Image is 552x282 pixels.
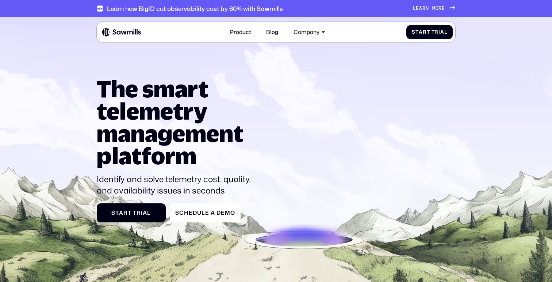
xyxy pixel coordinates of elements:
span: l [202,210,205,216]
span: T [432,29,435,35]
a: Learnmore [413,5,456,11]
span: l [444,29,447,35]
span: n [426,5,429,11]
span: e [416,5,419,11]
span: r [438,5,442,11]
span: r [423,29,427,35]
span: o [230,210,235,216]
span: r [123,210,128,216]
a: Product [226,25,256,40]
span: h [184,210,189,216]
span: i [141,210,143,216]
span: S [412,29,415,35]
a: StartTrial [97,203,166,222]
span: t [427,29,430,35]
span: c [179,210,184,216]
span: o [436,5,439,11]
div: Company [290,25,329,40]
a: StartTrial [406,25,453,40]
span: S [111,210,115,216]
span: T [133,210,137,216]
span: t [115,210,119,216]
span: a [419,5,422,11]
span: t [415,29,419,35]
div: Company [294,29,319,35]
span: m [432,5,436,11]
span: S [175,210,179,216]
span: e [442,5,445,11]
div: Learn how BigID cut observability cost by 60% with Sawmills [107,5,283,12]
span: e [189,210,193,216]
span: e [221,210,225,216]
span: L [413,5,416,11]
span: r [137,210,141,216]
span: i [438,29,440,35]
span: D [216,210,221,216]
span: t [128,210,131,216]
span: a [119,210,123,216]
span: r [422,5,426,11]
span: r [434,29,438,35]
span: e [205,210,209,216]
span: a [440,29,444,35]
span: a [143,210,147,216]
h1: The smart telemetry management platform [97,78,257,167]
a: ScheduleaDemo [170,203,241,222]
p: Identify and solve telemetry cost, quality, and availability issues in seconds [97,173,257,197]
span: d [193,210,197,216]
a: Blog [262,25,283,40]
span: a [419,29,423,35]
span: l [147,210,151,216]
span: m [225,210,230,216]
span: u [197,210,202,216]
span: a [211,210,215,216]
